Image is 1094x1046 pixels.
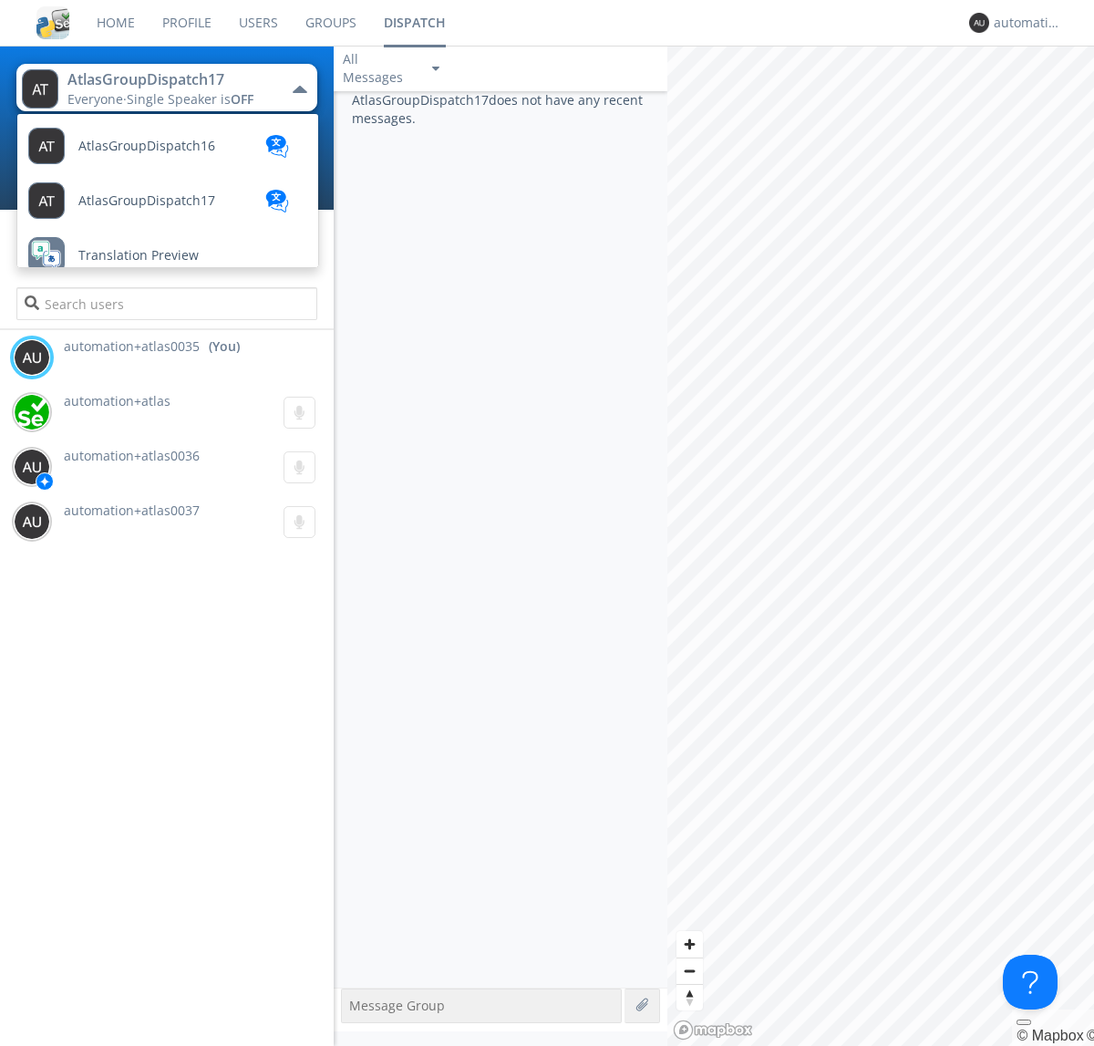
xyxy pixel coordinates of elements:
[14,449,50,485] img: 373638.png
[14,339,50,376] img: 373638.png
[64,392,170,409] span: automation+atlas
[127,90,253,108] span: Single Speaker is
[676,985,703,1010] span: Reset bearing to north
[67,69,273,90] div: AtlasGroupDispatch17
[209,337,240,356] div: (You)
[67,90,273,109] div: Everyone ·
[1017,1028,1083,1043] a: Mapbox
[16,287,316,320] input: Search users
[994,14,1062,32] div: automation+atlas0035
[78,249,199,263] span: Translation Preview
[78,140,215,153] span: AtlasGroupDispatch16
[676,958,703,984] button: Zoom out
[22,69,58,109] img: 373638.png
[14,394,50,430] img: d2d01cd9b4174d08988066c6d424eccd
[36,6,69,39] img: cddb5a64eb264b2086981ab96f4c1ba7
[64,447,200,464] span: automation+atlas0036
[64,337,200,356] span: automation+atlas0035
[263,135,291,158] img: translation-blue.svg
[343,50,416,87] div: All Messages
[676,958,703,984] span: Zoom out
[16,113,319,268] ul: AtlasGroupDispatch17Everyone·Single Speaker isOFF
[1003,955,1058,1010] iframe: Toggle Customer Support
[334,91,667,988] div: AtlasGroupDispatch17 does not have any recent messages.
[432,67,439,71] img: caret-down-sm.svg
[14,503,50,540] img: 373638.png
[263,190,291,212] img: translation-blue.svg
[673,1020,753,1041] a: Mapbox logo
[1017,1020,1031,1025] button: Toggle attribution
[231,90,253,108] span: OFF
[676,931,703,958] button: Zoom in
[16,64,316,111] button: AtlasGroupDispatch17Everyone·Single Speaker isOFF
[64,502,200,519] span: automation+atlas0037
[969,13,989,33] img: 373638.png
[676,984,703,1010] button: Reset bearing to north
[78,194,215,208] span: AtlasGroupDispatch17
